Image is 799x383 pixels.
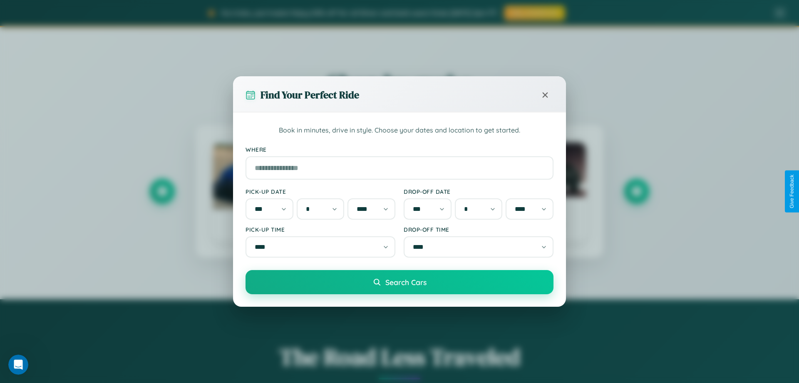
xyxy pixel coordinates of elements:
[404,226,553,233] label: Drop-off Time
[246,188,395,195] label: Pick-up Date
[246,125,553,136] p: Book in minutes, drive in style. Choose your dates and location to get started.
[246,226,395,233] label: Pick-up Time
[261,88,359,102] h3: Find Your Perfect Ride
[385,278,427,287] span: Search Cars
[246,270,553,294] button: Search Cars
[404,188,553,195] label: Drop-off Date
[246,146,553,153] label: Where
